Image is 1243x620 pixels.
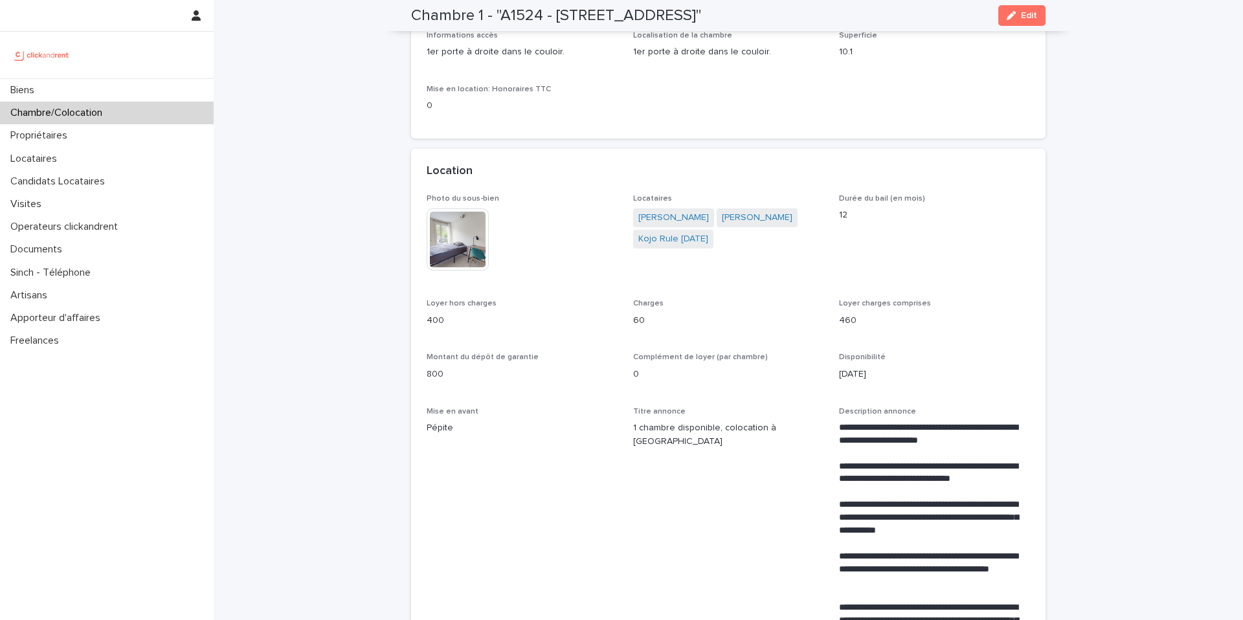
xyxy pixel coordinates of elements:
[633,353,768,361] span: Complément de loyer (par chambre)
[998,5,1046,26] button: Edit
[5,175,115,188] p: Candidats Locataires
[839,300,931,307] span: Loyer charges comprises
[839,45,1030,59] p: 10.1
[839,195,925,203] span: Durée du bail (en mois)
[839,408,916,415] span: Description annonce
[5,153,67,165] p: Locataires
[638,211,709,225] a: [PERSON_NAME]
[5,312,111,324] p: Apporteur d'affaires
[5,84,45,96] p: Biens
[5,198,52,210] p: Visites
[427,99,618,113] p: 0
[633,314,824,327] p: 60
[5,107,113,119] p: Chambre/Colocation
[1021,11,1037,20] span: Edit
[5,129,78,142] p: Propriétaires
[5,289,58,302] p: Artisans
[427,353,539,361] span: Montant du dépôt de garantie
[633,195,672,203] span: Locataires
[839,353,886,361] span: Disponibilité
[839,368,1030,381] p: [DATE]
[427,368,618,381] p: 800
[722,211,792,225] a: [PERSON_NAME]
[427,85,551,93] span: Mise en location: Honoraires TTC
[427,421,618,435] p: Pépite
[427,32,498,39] span: Informations accès
[633,421,824,448] p: 1 chambre disponible, colocation à [GEOGRAPHIC_DATA]
[5,267,101,279] p: Sinch - Téléphone
[427,300,497,307] span: Loyer hors charges
[633,368,824,381] p: 0
[839,32,877,39] span: Superficie
[10,42,73,68] img: UCB0brd3T0yccxBKYDjQ
[5,243,73,256] p: Documents
[427,408,478,415] span: Mise en avant
[5,221,128,233] p: Operateurs clickandrent
[427,314,618,327] p: 400
[633,32,732,39] span: Localisation de la chambre
[839,208,1030,222] p: 12
[427,45,618,59] p: 1er porte à droite dans le couloir.
[427,164,473,179] h2: Location
[638,232,708,246] a: Kojo Rule [DATE]
[427,195,499,203] span: Photo du sous-bien
[633,408,686,415] span: Titre annonce
[5,335,69,347] p: Freelances
[633,300,664,307] span: Charges
[633,45,824,59] p: 1er porte à droite dans le couloir.
[839,314,1030,327] p: 460
[411,6,701,25] h2: Chambre 1 - "A1524 - [STREET_ADDRESS]"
